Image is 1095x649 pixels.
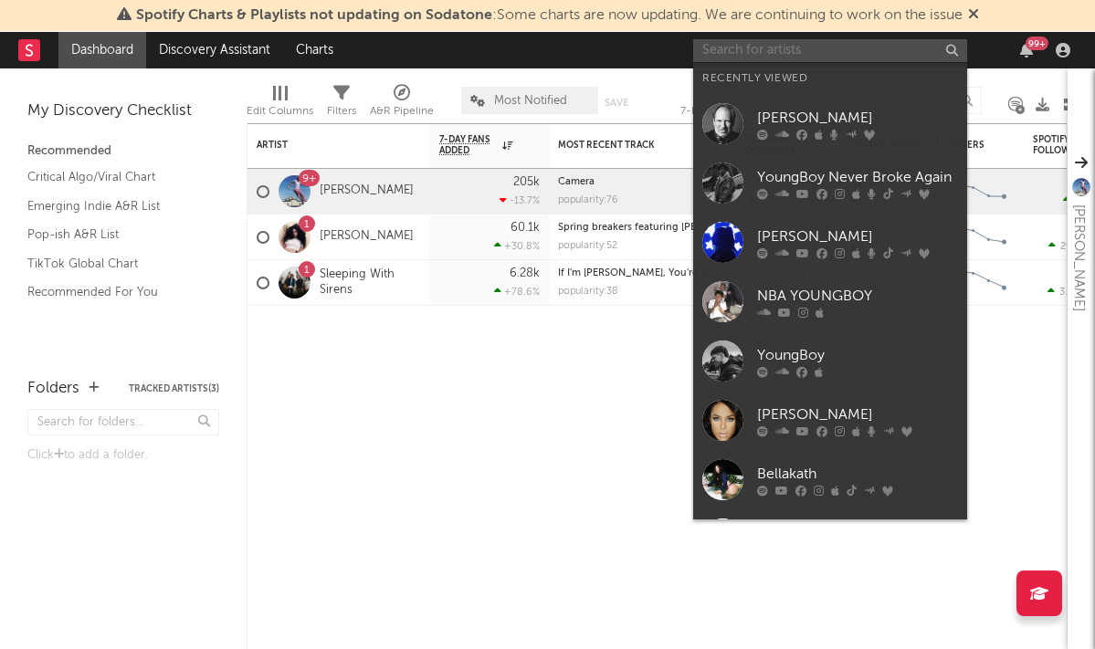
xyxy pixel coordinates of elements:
span: 29.6k [1060,242,1087,252]
div: YoungBoy [757,344,958,366]
svg: Chart title [932,215,1015,260]
a: Camera [558,177,595,187]
span: Dismiss [968,8,979,23]
a: If I'm [PERSON_NAME], You're [PERSON_NAME] - Audiotree Live Version [558,268,897,278]
div: Recently Viewed [702,68,958,89]
input: Search for artists [693,39,967,62]
svg: Chart title [932,169,1015,215]
div: Edit Columns [247,78,313,131]
div: +78.6 % [494,286,540,298]
a: Recommended For You [27,282,201,302]
div: A&R Pipeline [370,100,434,122]
div: 7-Day Fans Added (7-Day Fans Added) [680,78,817,131]
div: 6.28k [510,267,540,279]
a: Emerging Indie A&R List [27,196,201,216]
div: 60.1k [511,222,540,234]
div: Spring breakers featuring kesha [558,223,722,233]
a: Pop-ish A&R List [27,225,201,245]
div: Camera [558,177,722,187]
span: : Some charts are now updating. We are continuing to work on the issue [136,8,963,23]
a: YoungBoy Never Broke Again [693,153,967,213]
div: YoungBoy Never Broke Again [757,166,958,188]
a: Yng Lvcas [693,509,967,569]
div: Click to add a folder. [27,445,219,466]
a: [PERSON_NAME] [693,213,967,272]
div: 99 + [1026,37,1048,50]
div: [PERSON_NAME] [1068,204,1090,311]
span: 7-Day Fans Added [439,134,498,156]
div: [PERSON_NAME] [757,403,958,425]
span: 3.61k [1059,288,1084,298]
a: [PERSON_NAME] [320,229,414,245]
div: Bellakath [757,463,958,485]
div: Most Recent Track [558,140,695,151]
div: 7-Day Fans Added (7-Day Fans Added) [680,100,817,122]
a: Bellakath [693,450,967,509]
button: Tracked Artists(3) [129,384,219,393]
div: +30.8 % [494,240,540,252]
div: 205k [513,176,540,188]
div: NBA YOUNGBOY [757,285,958,307]
a: Dashboard [58,32,146,68]
a: [PERSON_NAME] [693,94,967,153]
button: 99+ [1020,43,1033,58]
button: Save [605,98,628,108]
a: [PERSON_NAME] [693,391,967,450]
div: Edit Columns [247,100,313,122]
div: Recommended [27,141,219,162]
div: popularity: 76 [558,195,618,205]
a: Discovery Assistant [146,32,283,68]
svg: Chart title [932,260,1015,306]
a: Critical Algo/Viral Chart [27,167,201,187]
div: Folders [27,378,79,400]
span: Most Notified [494,95,567,107]
a: YoungBoy [693,331,967,391]
div: Artist [257,140,394,151]
a: [PERSON_NAME] [320,183,414,199]
a: TikTok Global Chart [27,254,201,274]
div: -13.7 % [500,194,540,206]
a: NBA YOUNGBOY [693,272,967,331]
a: Spring breakers featuring [PERSON_NAME] [558,223,761,233]
div: If I'm James Dean, You're Audrey Hepburn - Audiotree Live Version [558,268,722,278]
div: Filters [327,100,356,122]
div: Filters [327,78,356,131]
div: popularity: 52 [558,241,617,251]
div: [PERSON_NAME] [757,107,958,129]
a: Charts [283,32,346,68]
a: Sleeping With Sirens [320,267,421,298]
div: A&R Pipeline [370,78,434,131]
input: Search for folders... [27,409,219,435]
span: Spotify Charts & Playlists not updating on Sodatone [136,8,492,23]
div: My Discovery Checklist [27,100,219,122]
div: [PERSON_NAME] [757,225,958,247]
div: popularity: 38 [558,287,618,297]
